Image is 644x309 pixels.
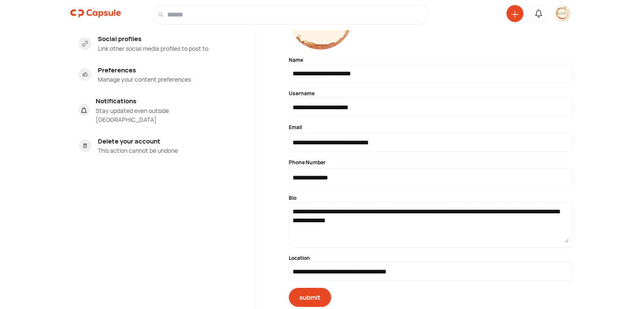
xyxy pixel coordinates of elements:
[98,137,178,146] div: Delete your account
[289,124,572,131] div: Email
[289,90,572,97] div: Username
[289,159,572,166] div: Phone Number
[98,75,191,84] div: Manage your content preferences
[289,288,331,307] button: submit
[70,5,121,22] img: logo
[98,44,208,53] div: Link other social media profiles to post to
[289,254,572,262] div: Location
[98,146,178,155] div: This action cannot be undone
[96,106,211,124] div: Stay updated even outside [GEOGRAPHIC_DATA]
[70,5,121,25] a: logo
[554,6,571,22] img: resizeImage
[96,97,211,106] div: Notifications
[98,34,208,44] div: Social profiles
[299,293,321,302] div: submit
[289,56,572,64] div: Name
[289,194,572,202] div: Bio
[98,66,191,75] div: Preferences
